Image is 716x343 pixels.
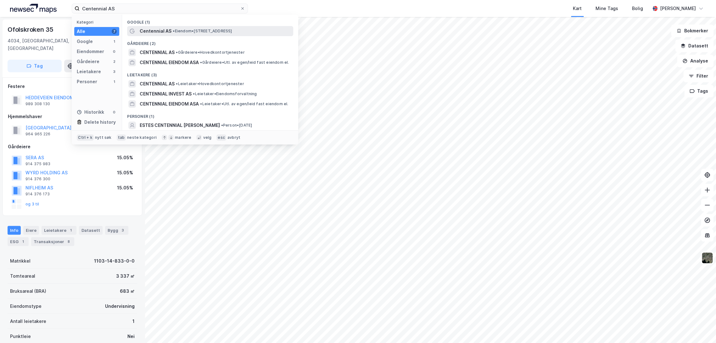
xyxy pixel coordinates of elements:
[95,135,112,140] div: nytt søk
[176,50,178,55] span: •
[200,60,202,65] span: •
[112,49,117,54] div: 0
[112,59,117,64] div: 2
[79,226,103,235] div: Datasett
[140,100,199,108] span: CENTENNIAL EIENDOM ASA
[112,29,117,34] div: 7
[632,5,643,12] div: Bolig
[684,85,713,97] button: Tags
[176,81,178,86] span: •
[117,134,126,141] div: tab
[112,39,117,44] div: 1
[117,154,133,161] div: 15.05%
[122,15,298,26] div: Google (1)
[10,4,57,13] img: logo.a4113a55bc3d86da70a041830d287a7e.svg
[685,313,716,343] div: Kontrollprogram for chat
[193,91,257,96] span: Leietaker • Eiendomsforvaltning
[8,237,29,246] div: ESG
[140,80,175,88] span: CENTENNIAL AS
[77,38,93,45] div: Google
[42,226,76,235] div: Leietakere
[77,20,119,24] div: Kategori
[31,237,74,246] div: Transaksjoner
[77,134,94,141] div: Ctrl + k
[25,101,50,106] div: 989 308 130
[77,108,104,116] div: Historikk
[105,302,135,310] div: Undervisning
[120,227,126,233] div: 3
[685,313,716,343] iframe: Chat Widget
[140,49,175,56] span: CENTENNIAL AS
[176,50,244,55] span: Gårdeiere • Hovedkontortjenester
[94,257,135,265] div: 1103-14-833-0-0
[122,68,298,79] div: Leietakere (3)
[120,287,135,295] div: 683 ㎡
[216,134,226,141] div: esc
[117,169,133,177] div: 15.05%
[10,333,31,340] div: Punktleie
[200,60,289,65] span: Gårdeiere • Utl. av egen/leid fast eiendom el.
[65,238,72,245] div: 8
[77,78,97,85] div: Personer
[175,135,191,140] div: markere
[10,272,35,280] div: Tomteareal
[68,227,74,233] div: 1
[112,110,117,115] div: 0
[8,226,21,235] div: Info
[173,29,232,34] span: Eiendom • [STREET_ADDRESS]
[132,318,135,325] div: 1
[200,101,202,106] span: •
[596,5,618,12] div: Mine Tags
[77,48,104,55] div: Eiendommer
[701,252,713,264] img: 9k=
[221,123,252,128] span: Person • [DATE]
[140,122,220,129] span: ESTES CENTENNIAL [PERSON_NAME]
[227,135,240,140] div: avbryt
[23,226,39,235] div: Eiere
[77,68,101,75] div: Leietakere
[176,81,244,86] span: Leietaker • Hovedkontortjenester
[8,113,137,120] div: Hjemmelshaver
[8,83,137,90] div: Festere
[683,70,713,82] button: Filter
[77,58,99,65] div: Gårdeiere
[25,161,50,166] div: 914 375 983
[112,69,117,74] div: 3
[200,101,288,106] span: Leietaker • Utl. av egen/leid fast eiendom el.
[677,55,713,67] button: Analyse
[84,118,116,126] div: Delete history
[117,184,133,192] div: 15.05%
[671,24,713,37] button: Bokmerker
[112,79,117,84] div: 1
[8,37,89,52] div: 4034, [GEOGRAPHIC_DATA], [GEOGRAPHIC_DATA]
[10,287,46,295] div: Bruksareal (BRA)
[573,5,582,12] div: Kart
[77,28,85,35] div: Alle
[10,257,31,265] div: Matrikkel
[140,27,171,35] span: Centennial AS
[20,238,26,245] div: 1
[10,302,42,310] div: Eiendomstype
[80,4,240,13] input: Søk på adresse, matrikkel, gårdeiere, leietakere eller personer
[25,192,50,197] div: 914 376 173
[8,60,62,72] button: Tag
[660,5,696,12] div: [PERSON_NAME]
[105,226,128,235] div: Bygg
[127,135,157,140] div: neste kategori
[8,143,137,150] div: Gårdeiere
[221,123,223,128] span: •
[140,90,192,98] span: CENTENNIAL INVEST AS
[122,109,298,120] div: Personer (1)
[25,177,50,182] div: 914 376 300
[193,91,195,96] span: •
[116,272,135,280] div: 3 337 ㎡
[173,29,175,33] span: •
[127,333,135,340] div: Nei
[10,318,46,325] div: Antall leietakere
[25,132,50,137] div: 964 965 226
[8,24,55,35] div: Ofolskroken 35
[203,135,211,140] div: velg
[122,36,298,47] div: Gårdeiere (2)
[140,59,199,66] span: CENTENNIAL EIENDOM ASA
[675,40,713,52] button: Datasett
